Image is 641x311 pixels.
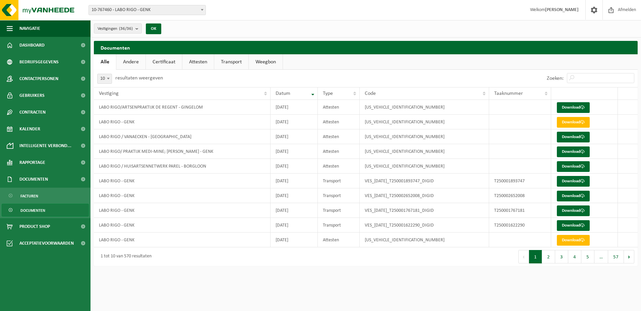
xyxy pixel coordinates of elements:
h2: Documenten [94,41,638,54]
a: Download [557,191,590,201]
span: Documenten [20,204,45,217]
button: Previous [518,250,529,263]
td: LABO RIGO/ PRAKTIJK MEDI-MINE; [PERSON_NAME] - GENK [94,144,271,159]
td: LABO RIGO - GENK [94,203,271,218]
td: Transport [318,218,360,233]
td: Attesten [318,129,360,144]
td: [US_VEHICLE_IDENTIFICATION_NUMBER] [360,100,489,115]
span: Gebruikers [19,87,45,104]
button: 5 [581,250,594,263]
a: Download [557,102,590,113]
a: Download [557,205,590,216]
td: LABO RIGO / HUISARTSENNETWERK PAREL - BORGLOON [94,159,271,174]
span: Contactpersonen [19,70,58,87]
a: Download [557,161,590,172]
button: Next [624,250,634,263]
a: Transport [214,54,248,70]
td: [DATE] [271,218,318,233]
td: [DATE] [271,174,318,188]
span: Code [365,91,376,96]
a: Alle [94,54,116,70]
strong: [PERSON_NAME] [545,7,579,12]
span: 10 [98,74,112,83]
td: Attesten [318,233,360,247]
td: [DATE] [271,144,318,159]
span: Product Shop [19,218,50,235]
span: Contracten [19,104,46,121]
td: VES_[DATE]_T250001767181_DIGID [360,203,489,218]
button: 2 [542,250,555,263]
td: [DATE] [271,188,318,203]
span: Navigatie [19,20,40,37]
button: OK [146,23,161,34]
td: [US_VEHICLE_IDENTIFICATION_NUMBER] [360,115,489,129]
a: Download [557,176,590,187]
span: Kalender [19,121,40,137]
a: Facturen [2,189,89,202]
a: Download [557,220,590,231]
label: resultaten weergeven [115,75,163,81]
td: Attesten [318,115,360,129]
td: Attesten [318,144,360,159]
a: Download [557,235,590,246]
td: [DATE] [271,233,318,247]
td: T250002652008 [489,188,551,203]
td: [US_VEHICLE_IDENTIFICATION_NUMBER] [360,159,489,174]
td: LABO RIGO/ARTSENPRAKTIJK DE REGENT - GINGELOM [94,100,271,115]
td: [DATE] [271,100,318,115]
td: [US_VEHICLE_IDENTIFICATION_NUMBER] [360,233,489,247]
a: Andere [116,54,145,70]
a: Attesten [182,54,214,70]
td: [DATE] [271,203,318,218]
a: Download [557,146,590,157]
td: Transport [318,203,360,218]
td: LABO RIGO / VANAECKEN - [GEOGRAPHIC_DATA] [94,129,271,144]
td: LABO RIGO - GENK [94,174,271,188]
a: Weegbon [249,54,283,70]
td: [DATE] [271,115,318,129]
count: (36/36) [119,26,133,31]
td: [DATE] [271,129,318,144]
td: Transport [318,188,360,203]
td: LABO RIGO - GENK [94,115,271,129]
span: Intelligente verbond... [19,137,71,154]
span: Facturen [20,190,38,202]
td: Attesten [318,100,360,115]
td: [US_VEHICLE_IDENTIFICATION_NUMBER] [360,144,489,159]
div: 1 tot 10 van 570 resultaten [97,251,152,263]
span: Dashboard [19,37,45,54]
span: Bedrijfsgegevens [19,54,59,70]
a: Certificaat [146,54,182,70]
span: Acceptatievoorwaarden [19,235,74,252]
a: Download [557,132,590,142]
span: Datum [276,91,290,96]
td: T250001893747 [489,174,551,188]
button: Vestigingen(36/36) [94,23,142,34]
a: Download [557,117,590,128]
td: VES_[DATE]_T250001622290_DIGID [360,218,489,233]
span: 10 [97,74,112,84]
td: Transport [318,174,360,188]
td: Attesten [318,159,360,174]
span: Documenten [19,171,48,188]
button: 3 [555,250,568,263]
td: LABO RIGO - GENK [94,233,271,247]
td: T250001622290 [489,218,551,233]
td: [US_VEHICLE_IDENTIFICATION_NUMBER] [360,129,489,144]
span: Taaknummer [494,91,523,96]
span: Type [323,91,333,96]
td: LABO RIGO - GENK [94,188,271,203]
label: Zoeken: [547,76,564,81]
span: Vestigingen [98,24,133,34]
button: 57 [608,250,624,263]
a: Documenten [2,204,89,216]
td: LABO RIGO - GENK [94,218,271,233]
span: 10-767460 - LABO RIGO - GENK [89,5,206,15]
span: Vestiging [99,91,119,96]
button: 4 [568,250,581,263]
span: Rapportage [19,154,45,171]
span: … [594,250,608,263]
td: [DATE] [271,159,318,174]
td: VES_[DATE]_T250002652008_DIGID [360,188,489,203]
